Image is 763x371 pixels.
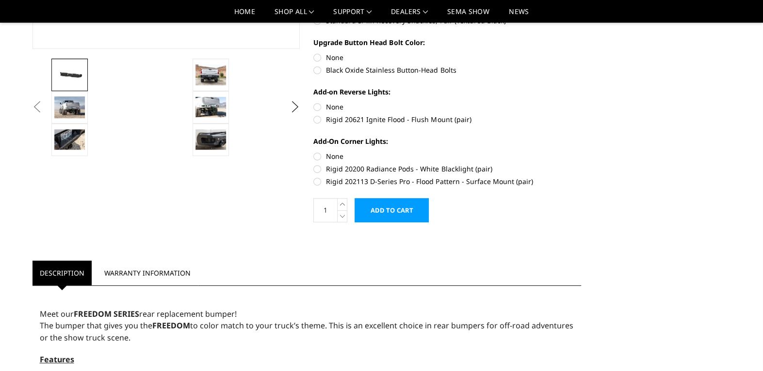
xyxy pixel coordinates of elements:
label: Black Oxide Stainless Button-Head Bolts [313,65,581,75]
img: 2020-2025 Chevrolet / GMC 2500-3500 - Freedom Series - Rear Bumper [54,96,85,118]
label: Upgrade Button Head Bolt Color: [313,37,581,47]
a: SEMA Show [447,8,489,22]
img: 2020-2025 Chevrolet / GMC 2500-3500 - Freedom Series - Rear Bumper [54,129,85,150]
a: Dealers [391,8,428,22]
span: Meet our rear replacement bumper! [40,309,237,319]
span: The bumper that gives you the to color match to your truck’s theme. This is an excellent choice i... [40,320,573,343]
label: None [313,151,581,161]
label: Rigid 20621 Ignite Flood - Flush Mount (pair) [313,114,581,124]
label: None [313,52,581,62]
a: shop all [275,8,314,22]
a: Support [333,8,372,22]
label: Add-On Corner Lights: [313,136,581,146]
strong: FREEDOM [152,320,190,331]
img: 2020-2025 Chevrolet / GMC 2500-3500 - Freedom Series - Rear Bumper [54,68,85,82]
input: Add to Cart [355,198,429,222]
a: Home [234,8,255,22]
a: Description [32,261,92,285]
img: 2020-2025 Chevrolet / GMC 2500-3500 - Freedom Series - Rear Bumper [195,97,226,117]
a: Warranty Information [97,261,198,285]
label: Rigid 20200 Radiance Pods - White Blacklight (pair) [313,164,581,174]
button: Next [288,100,302,114]
img: 2020-2025 Chevrolet / GMC 2500-3500 - Freedom Series - Rear Bumper [195,129,226,150]
button: Previous [30,100,45,114]
label: Add-on Reverse Lights: [313,87,581,97]
a: News [509,8,529,22]
img: 2020-2025 Chevrolet / GMC 2500-3500 - Freedom Series - Rear Bumper [195,64,226,85]
label: None [313,102,581,112]
strong: FREEDOM SERIES [74,309,139,319]
span: Features [40,354,74,365]
label: Rigid 202113 D-Series Pro - Flood Pattern - Surface Mount (pair) [313,176,581,186]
